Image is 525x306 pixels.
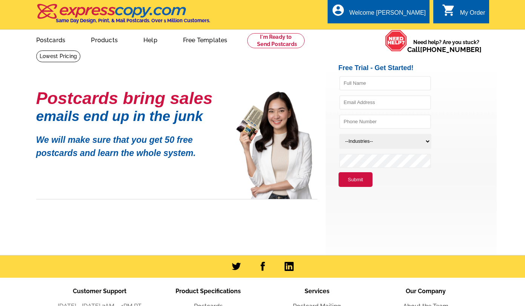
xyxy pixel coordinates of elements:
span: Our Company [406,288,446,295]
span: Call [407,46,482,54]
a: Postcards [24,31,78,48]
span: Services [305,288,329,295]
h4: Same Day Design, Print, & Mail Postcards. Over 1 Million Customers. [56,18,210,23]
div: Welcome [PERSON_NAME] [349,9,426,20]
h1: Postcards bring sales [36,92,225,105]
div: My Order [460,9,485,20]
i: account_circle [331,3,345,17]
a: Help [131,31,169,48]
input: Full Name [339,76,431,90]
span: Product Specifications [176,288,241,295]
span: Need help? Are you stuck? [407,38,485,54]
i: shopping_cart [442,3,456,17]
a: Products [79,31,130,48]
button: Submit [339,172,373,187]
span: Customer Support [73,288,126,295]
a: Same Day Design, Print, & Mail Postcards. Over 1 Million Customers. [36,9,210,23]
img: help [385,30,407,52]
p: We will make sure that you get 50 free postcards and learn the whole system. [36,128,225,159]
a: [PHONE_NUMBER] [420,46,482,54]
a: Free Templates [171,31,240,48]
h2: Free Trial - Get Started! [339,64,497,72]
input: Email Address [339,95,431,110]
a: shopping_cart My Order [442,8,485,18]
input: Phone Number [339,115,431,129]
h1: emails end up in the junk [36,112,225,120]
